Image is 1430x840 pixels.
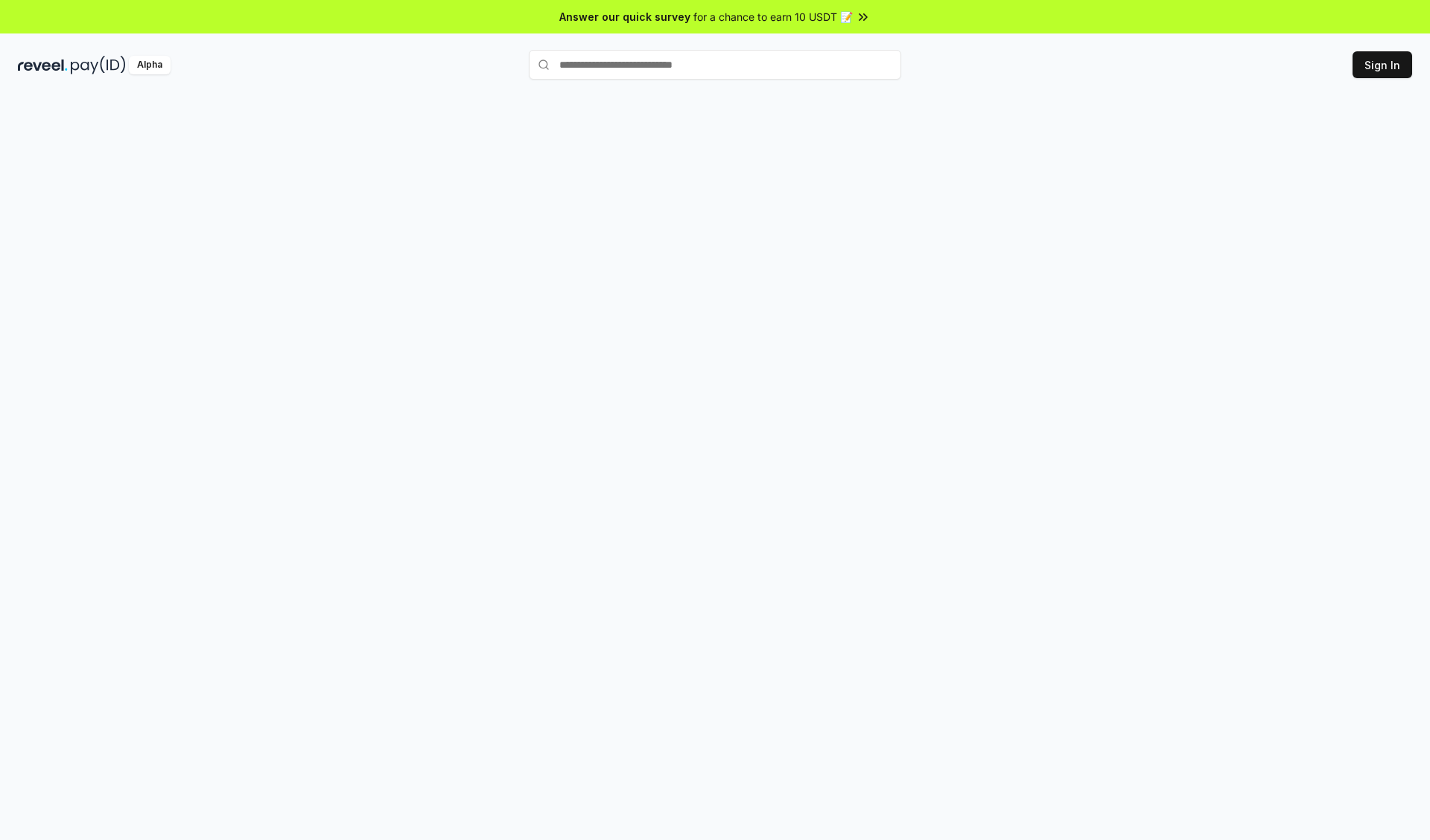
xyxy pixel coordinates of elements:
span: Answer our quick survey [559,9,690,25]
img: reveel_dark [18,56,68,74]
div: Alpha [129,56,171,74]
button: Sign In [1353,51,1412,78]
img: pay_id [71,56,126,74]
span: for a chance to earn 10 USDT 📝 [693,9,853,25]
